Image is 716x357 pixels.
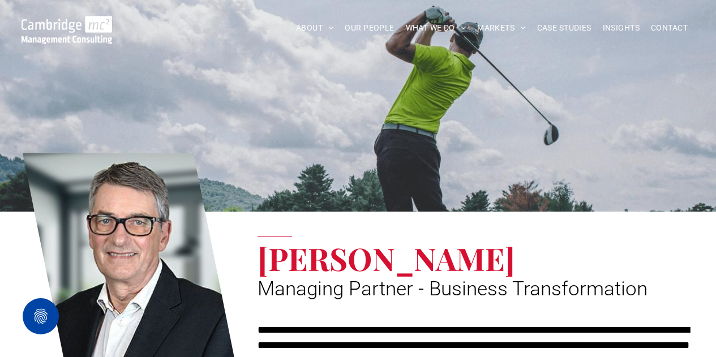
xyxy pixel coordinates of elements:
a: ABOUT [290,19,340,37]
a: WHAT WE DO [400,19,472,37]
a: INSIGHTS [597,19,645,37]
a: CONTACT [645,19,693,37]
a: OUR PEOPLE [339,19,400,37]
a: CASE STUDIES [531,19,597,37]
a: Your Business Transformed | Cambridge Management Consulting [22,18,113,29]
img: Go to Homepage [22,16,113,44]
span: Managing Partner - Business Transformation [258,277,648,300]
span: [PERSON_NAME] [258,237,515,279]
a: MARKETS [471,19,531,37]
